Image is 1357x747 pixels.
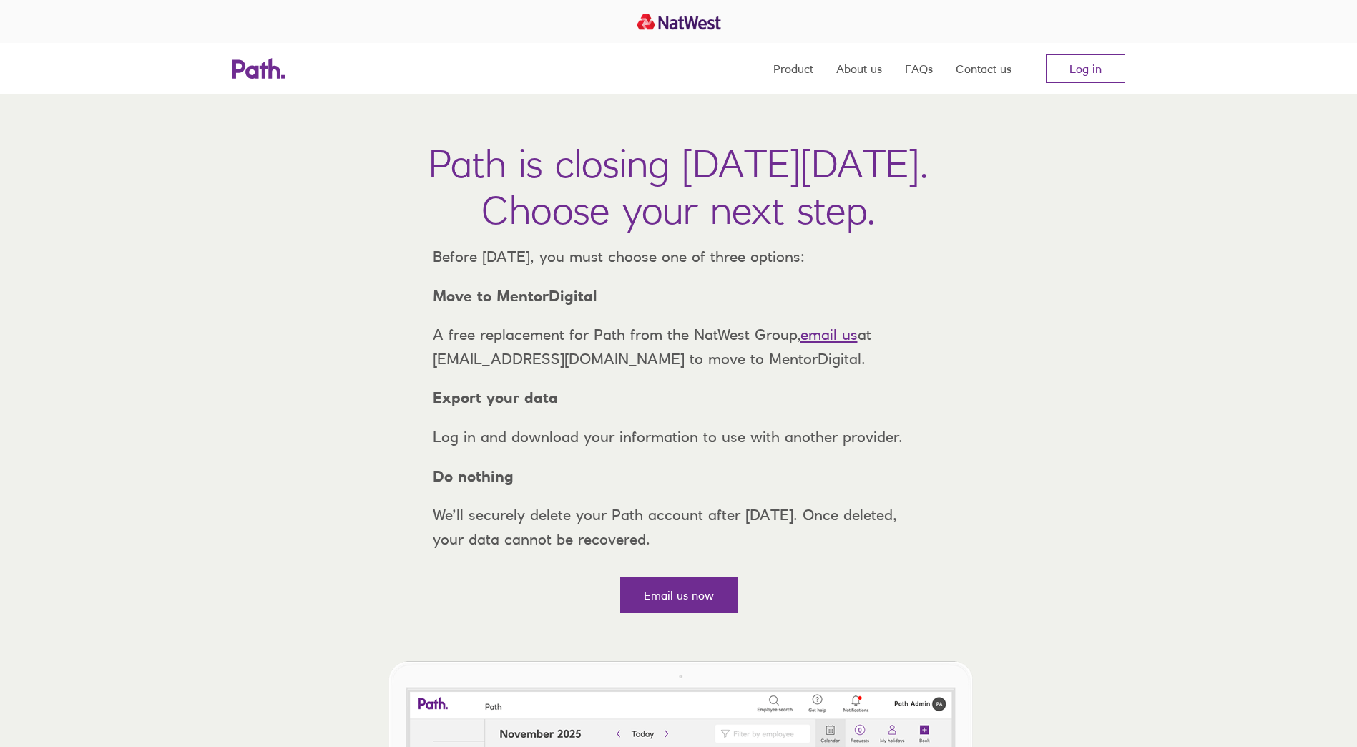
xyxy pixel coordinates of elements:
strong: Move to MentorDigital [433,287,597,305]
p: We’ll securely delete your Path account after [DATE]. Once deleted, your data cannot be recovered. [421,503,936,551]
a: email us [800,326,858,343]
p: Before [DATE], you must choose one of three options: [421,245,936,269]
p: A free replacement for Path from the NatWest Group, at [EMAIL_ADDRESS][DOMAIN_NAME] to move to Me... [421,323,936,371]
a: Log in [1046,54,1125,83]
strong: Export your data [433,389,558,406]
a: Product [773,43,813,94]
a: FAQs [905,43,933,94]
h1: Path is closing [DATE][DATE]. Choose your next step. [428,140,929,233]
p: Log in and download your information to use with another provider. [421,425,936,449]
a: Contact us [956,43,1011,94]
a: About us [836,43,882,94]
a: Email us now [620,577,738,613]
strong: Do nothing [433,467,514,485]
